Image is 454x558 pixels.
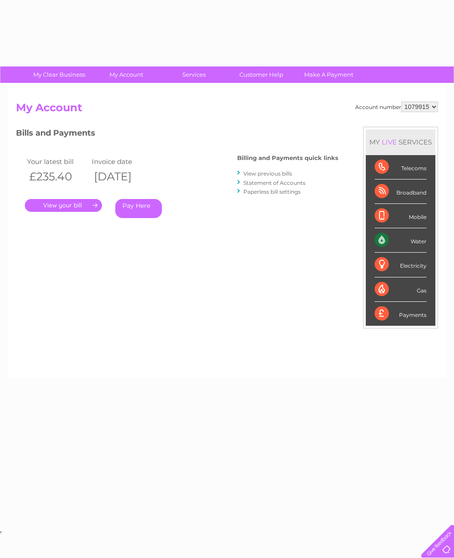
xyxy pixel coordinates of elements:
a: Pay Here [115,199,162,218]
a: Services [157,66,231,83]
a: Make A Payment [292,66,365,83]
h2: My Account [16,101,438,118]
a: My Clear Business [23,66,96,83]
div: Account number [355,101,438,112]
div: Telecoms [375,155,427,179]
div: Payments [375,302,427,326]
h3: Bills and Payments [16,127,338,142]
td: Invoice date [90,156,154,168]
div: LIVE [380,138,399,146]
div: Electricity [375,253,427,277]
div: Broadband [375,179,427,204]
th: [DATE] [90,168,154,186]
a: Statement of Accounts [243,179,305,186]
div: Water [375,228,427,253]
a: Paperless bill settings [243,188,301,195]
a: Customer Help [225,66,298,83]
div: Gas [375,277,427,302]
a: . [25,199,102,212]
th: £235.40 [25,168,90,186]
a: View previous bills [243,170,292,177]
td: Your latest bill [25,156,90,168]
div: Mobile [375,204,427,228]
a: My Account [90,66,163,83]
h4: Billing and Payments quick links [237,155,338,161]
div: MY SERVICES [366,129,435,155]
